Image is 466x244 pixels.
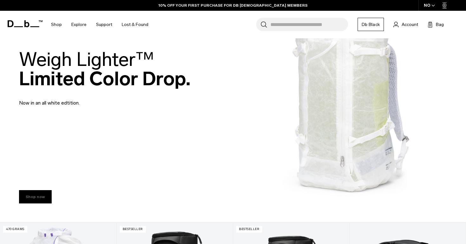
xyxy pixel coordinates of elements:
[19,50,191,88] h2: Limited Color Drop.
[19,48,154,71] span: Weigh Lighter™
[46,11,153,38] nav: Main Navigation
[358,18,384,31] a: Db Black
[19,190,52,203] a: Shop now
[236,226,262,233] p: Bestseller
[51,13,62,36] a: Shop
[428,21,444,28] button: Bag
[96,13,112,36] a: Support
[402,21,418,28] span: Account
[159,3,307,8] a: 10% OFF YOUR FIRST PURCHASE FOR DB [DEMOGRAPHIC_DATA] MEMBERS
[436,21,444,28] span: Bag
[71,13,87,36] a: Explore
[120,226,146,233] p: Bestseller
[19,92,171,107] p: Now in an all white edtition.
[393,21,418,28] a: Account
[122,13,148,36] a: Lost & Found
[3,226,27,233] p: 470 grams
